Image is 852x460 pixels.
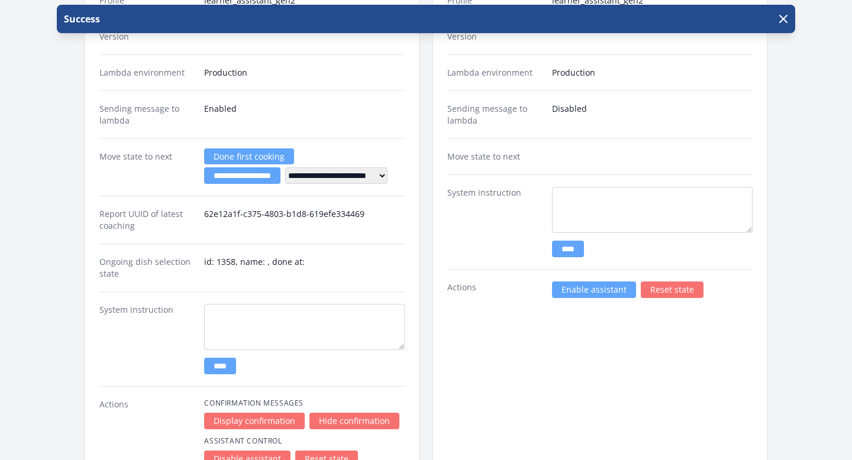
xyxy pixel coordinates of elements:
[204,67,405,79] dd: Production
[447,151,543,163] dt: Move state to next
[204,436,405,446] h4: Assistant Control
[552,281,636,298] a: Enable assistant
[204,103,405,127] dd: Enabled
[641,281,703,298] a: Reset state
[62,12,100,26] p: Success
[99,151,195,184] dt: Move state to next
[552,103,753,127] dd: Disabled
[99,208,195,232] dt: Report UUID of latest coaching
[552,67,753,79] dd: Production
[447,67,543,79] dt: Lambda environment
[447,103,543,127] dt: Sending message to lambda
[204,208,405,232] dd: 62e12a1f-c375-4803-b1d8-619efe334469
[447,187,543,257] dt: System instruction
[204,148,294,164] a: Done first cooking
[99,304,195,374] dt: System instruction
[447,281,543,298] dt: Actions
[99,256,195,280] dt: Ongoing dish selection state
[204,399,405,408] h4: Confirmation Messages
[99,103,195,127] dt: Sending message to lambda
[309,413,399,429] a: Hide confirmation
[204,256,405,280] dd: id: 1358, name: , done at:
[99,67,195,79] dt: Lambda environment
[204,413,305,429] a: Display confirmation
